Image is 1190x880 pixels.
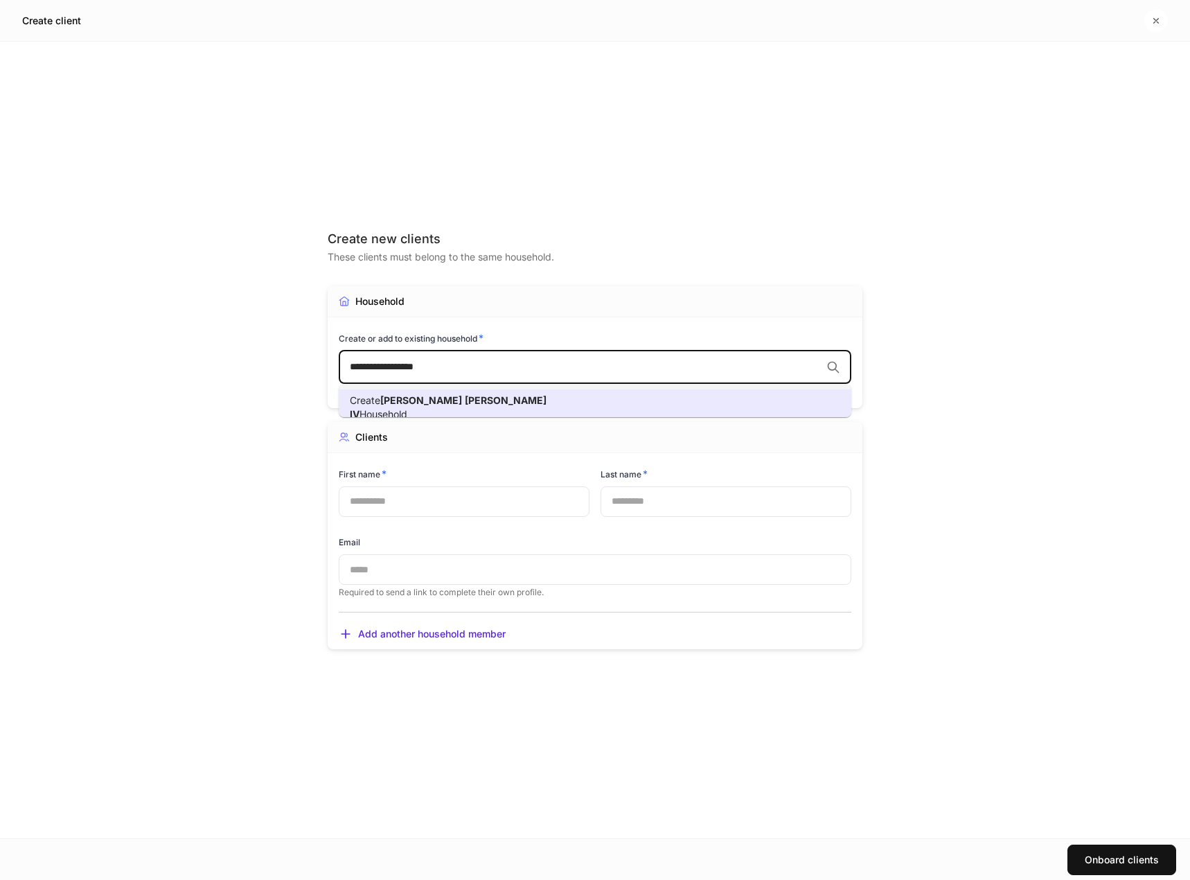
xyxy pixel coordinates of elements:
span: [PERSON_NAME] [465,394,547,406]
span: Household [359,408,407,420]
div: Onboard clients [1085,855,1159,865]
div: Create new clients [328,231,862,247]
p: Required to send a link to complete their own profile. [339,587,851,598]
span: IV [350,408,359,420]
h6: Email [339,536,360,549]
h6: Create or add to existing household [339,331,483,345]
button: Add another household member [339,627,506,641]
div: Household [355,294,405,308]
h5: Create client [22,14,81,28]
span: [PERSON_NAME] [380,394,462,406]
h6: First name [339,467,387,481]
span: Create [350,394,380,406]
button: Onboard clients [1067,845,1176,875]
h6: Last name [601,467,648,481]
div: These clients must belong to the same household. [328,247,862,264]
div: Clients [355,430,388,444]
